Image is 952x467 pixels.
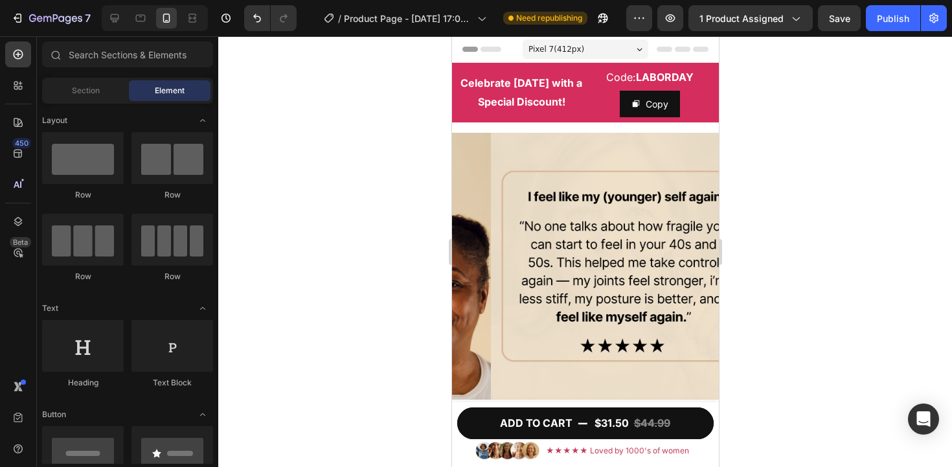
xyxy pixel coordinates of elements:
[131,377,213,389] div: Text Block
[244,5,297,31] div: Undo/Redo
[192,110,213,131] span: Toggle open
[42,377,124,389] div: Heading
[85,10,91,26] p: 7
[42,115,67,126] span: Layout
[908,404,939,435] div: Open Intercom Messenger
[42,409,66,420] span: Button
[42,271,124,282] div: Row
[192,298,213,319] span: Toggle open
[452,36,719,467] iframe: Design area
[338,12,341,25] span: /
[10,237,31,247] div: Beta
[866,5,920,31] button: Publish
[42,302,58,314] span: Text
[42,41,213,67] input: Search Sections & Elements
[5,5,96,31] button: 7
[688,5,813,31] button: 1 product assigned
[829,13,850,24] span: Save
[131,271,213,282] div: Row
[72,85,100,97] span: Section
[192,404,213,425] span: Toggle open
[42,189,124,201] div: Row
[155,85,185,97] span: Element
[877,12,909,25] div: Publish
[344,12,472,25] span: Product Page - [DATE] 17:00:23
[12,138,31,148] div: 450
[516,12,582,24] span: Need republishing
[818,5,861,31] button: Save
[131,189,213,201] div: Row
[699,12,784,25] span: 1 product assigned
